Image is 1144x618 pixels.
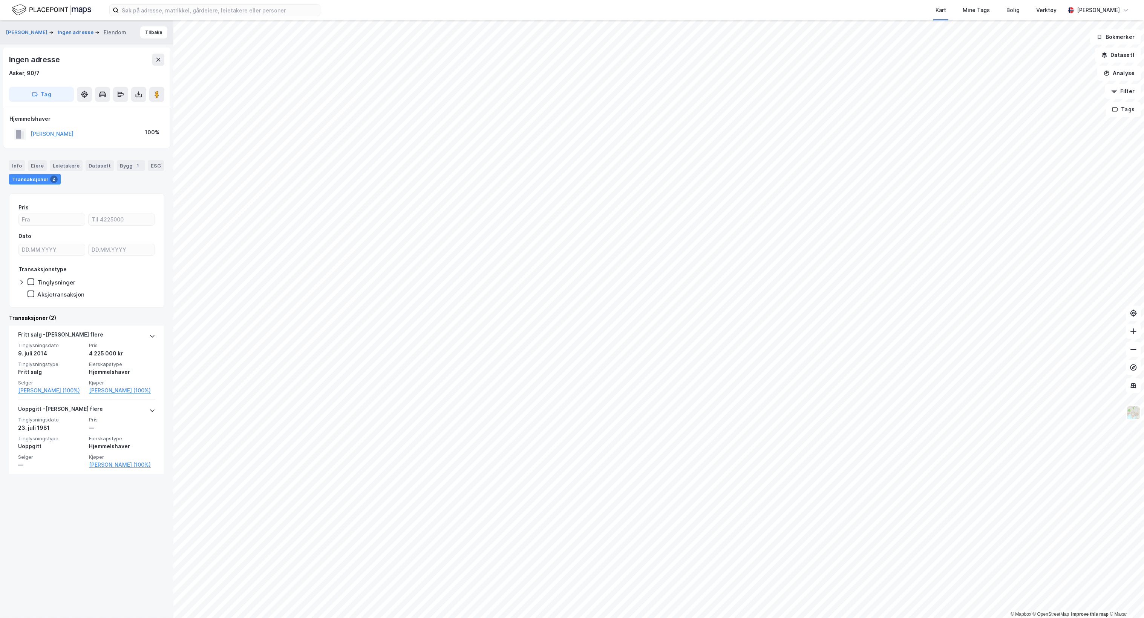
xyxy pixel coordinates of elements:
div: Kart [936,6,946,15]
div: Transaksjonstype [18,265,67,274]
input: Søk på adresse, matrikkel, gårdeiere, leietakere eller personer [119,5,320,16]
div: 23. juli 1981 [18,423,84,432]
div: Mine Tags [963,6,990,15]
span: Selger [18,380,84,386]
div: Verktøy [1036,6,1057,15]
div: 9. juli 2014 [18,349,84,358]
span: Tinglysningstype [18,435,84,442]
div: Eiendom [104,28,126,37]
button: Ingen adresse [58,29,95,36]
img: logo.f888ab2527a4732fd821a326f86c7f29.svg [12,3,91,17]
span: Pris [89,417,155,423]
button: Tag [9,87,74,102]
div: Info [9,160,25,171]
span: Tinglysningstype [18,361,84,367]
div: 4 225 000 kr [89,349,155,358]
input: Til 4225000 [89,214,155,225]
a: Improve this map [1071,612,1109,617]
div: Transaksjoner [9,174,61,184]
div: Eiere [28,160,47,171]
span: Kjøper [89,454,155,460]
a: [PERSON_NAME] (100%) [89,386,155,395]
span: Pris [89,342,155,349]
div: Aksjetransaksjon [37,291,84,298]
input: Fra [19,214,85,225]
span: Eierskapstype [89,361,155,367]
iframe: Chat Widget [1106,582,1144,618]
div: Leietakere [50,160,83,171]
div: Transaksjoner (2) [9,314,164,323]
button: Bokmerker [1090,29,1141,45]
span: Tinglysningsdato [18,417,84,423]
div: Fritt salg [18,367,84,377]
input: DD.MM.YYYY [89,244,155,255]
div: Datasett [86,160,114,171]
div: 100% [145,128,159,137]
div: Ingen adresse [9,54,61,66]
button: [PERSON_NAME] [6,29,49,36]
img: Z [1126,406,1141,420]
a: [PERSON_NAME] (100%) [89,460,155,469]
div: ESG [148,160,164,171]
div: [PERSON_NAME] [1077,6,1120,15]
div: Hjemmelshaver [89,442,155,451]
a: [PERSON_NAME] (100%) [18,386,84,395]
span: Tinglysningsdato [18,342,84,349]
button: Filter [1105,84,1141,99]
button: Datasett [1095,48,1141,63]
div: Pris [18,203,29,212]
button: Tilbake [140,26,167,38]
div: Kontrollprogram for chat [1106,582,1144,618]
div: 2 [50,175,58,183]
div: — [89,423,155,432]
div: Hjemmelshaver [9,114,164,123]
span: Selger [18,454,84,460]
div: — [18,460,84,469]
span: Eierskapstype [89,435,155,442]
div: Uoppgitt [18,442,84,451]
div: Hjemmelshaver [89,367,155,377]
div: Bygg [117,160,145,171]
div: Tinglysninger [37,279,75,286]
a: Mapbox [1011,612,1031,617]
button: Tags [1106,102,1141,117]
span: Kjøper [89,380,155,386]
div: Asker, 90/7 [9,69,40,78]
div: 1 [134,162,142,169]
a: OpenStreetMap [1033,612,1069,617]
div: Uoppgitt - [PERSON_NAME] flere [18,404,103,417]
input: DD.MM.YYYY [19,244,85,255]
button: Analyse [1097,66,1141,81]
div: Dato [18,232,31,241]
div: Bolig [1006,6,1020,15]
div: Fritt salg - [PERSON_NAME] flere [18,330,103,342]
